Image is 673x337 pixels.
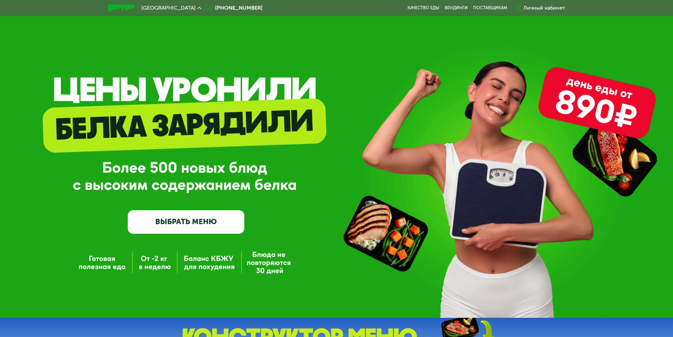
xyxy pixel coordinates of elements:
[445,5,468,11] a: Вендинги
[473,5,507,11] div: поставщикам
[128,210,244,234] a: ВЫБРАТЬ МЕНЮ
[523,4,565,12] div: Личный кабинет
[205,4,263,12] a: [PHONE_NUMBER]
[141,5,196,11] span: [GEOGRAPHIC_DATA]
[408,5,439,11] a: Качество еды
